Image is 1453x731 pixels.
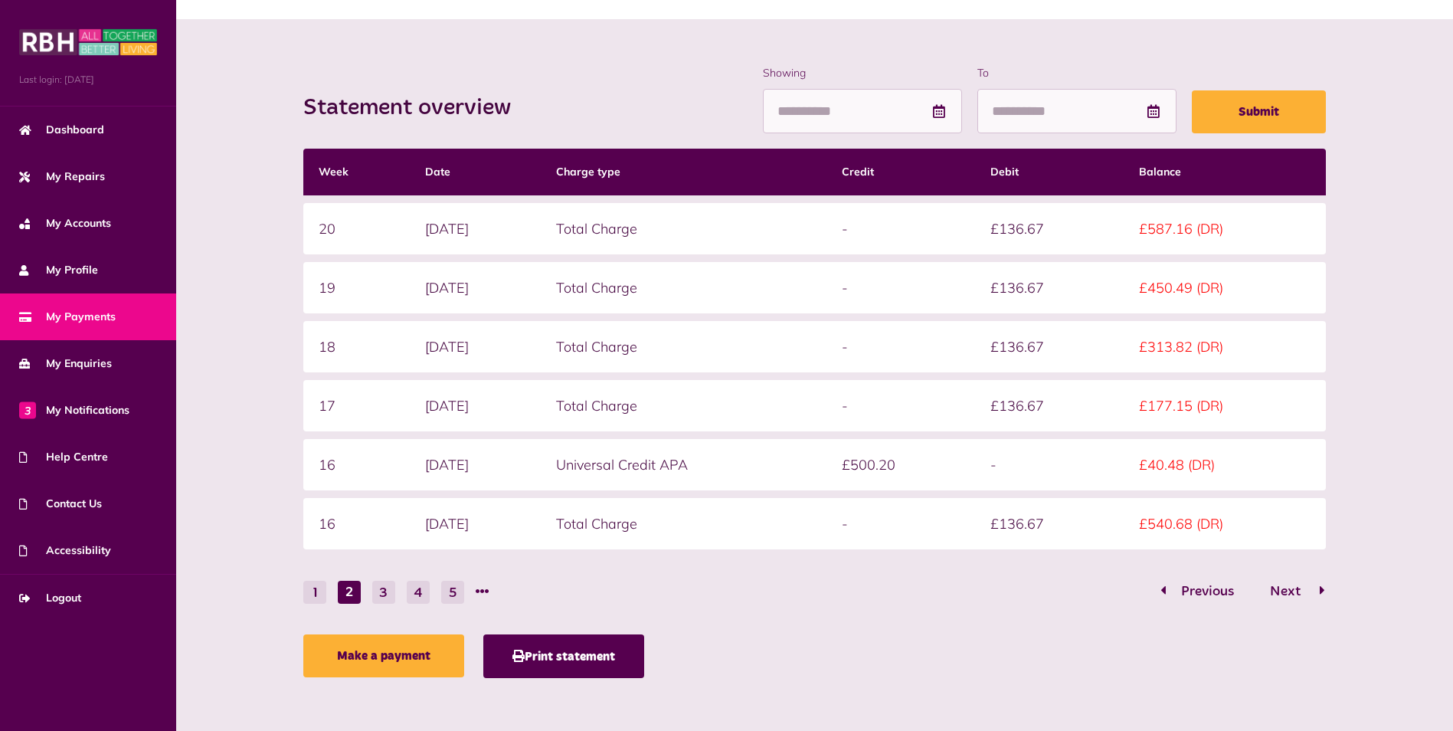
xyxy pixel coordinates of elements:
[541,149,827,195] th: Charge type
[541,380,827,431] td: Total Charge
[826,262,975,313] td: -
[975,321,1124,372] td: £136.67
[303,634,464,677] a: Make a payment
[977,65,1176,81] label: To
[19,496,102,512] span: Contact Us
[19,309,116,325] span: My Payments
[1124,203,1326,254] td: £587.16 (DR)
[19,402,129,418] span: My Notifications
[826,203,975,254] td: -
[826,498,975,549] td: -
[19,449,108,465] span: Help Centre
[19,402,36,418] span: 3
[410,498,541,549] td: [DATE]
[303,581,326,604] button: Go to page 1
[1124,262,1326,313] td: £450.49 (DR)
[19,356,112,372] span: My Enquiries
[826,439,975,490] td: £500.20
[19,590,81,606] span: Logout
[303,439,410,490] td: 16
[483,634,644,678] button: Print statement
[1124,321,1326,372] td: £313.82 (DR)
[19,122,104,138] span: Dashboard
[826,380,975,431] td: -
[975,149,1124,195] th: Debit
[303,321,410,372] td: 18
[1156,581,1250,603] button: Go to page 1
[1124,498,1326,549] td: £540.68 (DR)
[19,73,157,87] span: Last login: [DATE]
[19,262,98,278] span: My Profile
[541,498,827,549] td: Total Charge
[441,581,464,604] button: Go to page 5
[763,65,962,81] label: Showing
[975,380,1124,431] td: £136.67
[410,380,541,431] td: [DATE]
[541,262,827,313] td: Total Charge
[975,262,1124,313] td: £136.67
[19,27,157,57] img: MyRBH
[975,498,1124,549] td: £136.67
[410,321,541,372] td: [DATE]
[1192,90,1326,133] button: Submit
[410,439,541,490] td: [DATE]
[372,581,395,604] button: Go to page 3
[1254,581,1326,603] button: Go to page 3
[410,262,541,313] td: [DATE]
[303,94,526,122] h2: Statement overview
[1124,149,1326,195] th: Balance
[1258,585,1312,598] span: Next
[826,321,975,372] td: -
[19,215,111,231] span: My Accounts
[303,380,410,431] td: 17
[1124,439,1326,490] td: £40.48 (DR)
[410,203,541,254] td: [DATE]
[303,498,410,549] td: 16
[975,439,1124,490] td: -
[1124,380,1326,431] td: £177.15 (DR)
[975,203,1124,254] td: £136.67
[303,262,410,313] td: 19
[826,149,975,195] th: Credit
[1170,585,1245,598] span: Previous
[303,149,410,195] th: Week
[407,581,430,604] button: Go to page 4
[303,203,410,254] td: 20
[541,321,827,372] td: Total Charge
[541,439,827,490] td: Universal Credit APA
[541,203,827,254] td: Total Charge
[410,149,541,195] th: Date
[19,543,111,559] span: Accessibility
[19,169,105,185] span: My Repairs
